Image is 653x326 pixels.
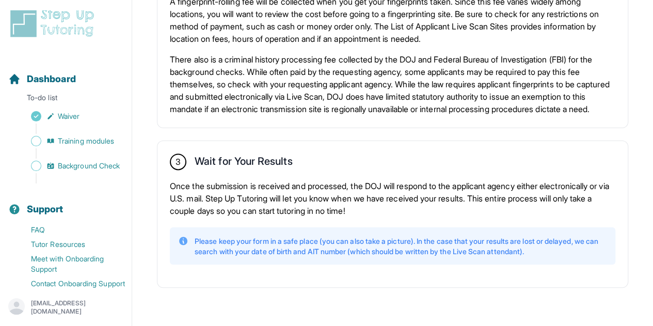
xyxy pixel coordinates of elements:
a: FAQ [8,223,132,237]
p: Please keep your form in a safe place (you can also take a picture). In the case that your result... [195,236,607,256]
p: To-do list [4,92,128,107]
img: logo [8,6,100,39]
a: Meet with Onboarding Support [8,252,132,276]
a: Background Check [8,159,132,173]
a: Contact Onboarding Support [8,276,132,291]
span: Waiver [58,111,79,121]
a: Tutor Resources [8,237,132,252]
button: [EMAIL_ADDRESS][DOMAIN_NAME] [8,298,123,317]
span: Training modules [58,136,114,146]
span: Support [27,202,63,216]
span: Dashboard [27,72,76,86]
p: Once the submission is received and processed, the DOJ will respond to the applicant agency eithe... [170,180,615,217]
button: Dashboard [4,55,128,90]
p: There also is a criminal history processing fee collected by the DOJ and Federal Bureau of Invest... [170,53,615,115]
a: Training modules [8,134,132,148]
button: Support [4,185,128,221]
h2: Wait for Your Results [195,155,292,172]
span: 3 [176,156,181,168]
a: Dashboard [8,72,76,86]
a: Waiver [8,109,132,123]
p: [EMAIL_ADDRESS][DOMAIN_NAME] [31,299,123,316]
span: Background Check [58,161,120,171]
